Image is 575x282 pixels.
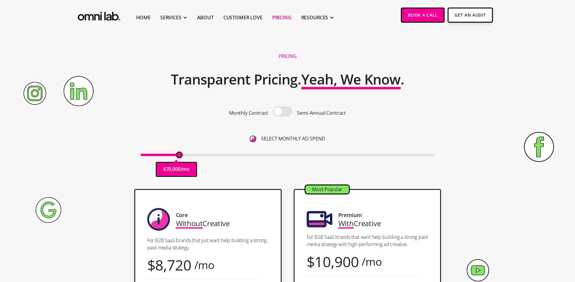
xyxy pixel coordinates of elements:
[180,165,190,173] p: /mo
[76,8,122,22] img: Omni Lab: B2B SaaS Demand Generation Agency
[160,14,181,21] div: SERVICES
[171,67,404,91] h2: Transparent Pricing. .
[401,8,445,23] a: Book a Call
[176,211,188,219] div: Core
[223,14,263,21] a: Customer Love
[176,218,203,228] span: Without
[76,8,122,22] a: home
[305,185,349,194] div: Most Popular
[163,165,166,173] p: $
[166,165,180,173] p: 70,000
[448,8,493,23] a: Get An Audit
[194,261,215,269] div: /mo
[301,70,401,88] span: Yeah, We Know
[307,233,428,248] p: For B2B SaaS brands that want help building a strong paid media strategy with high-performing ad ...
[147,261,155,269] div: $
[307,258,315,266] div: $
[466,212,575,282] iframe: Chat Widget
[338,211,362,219] div: Premium
[250,136,256,142] img: 6410812402e99d19b372aa32_omni-nav-info.svg
[176,219,230,227] div: Creative
[136,14,151,21] a: Home
[272,14,292,21] a: Pricing
[229,109,268,117] p: Monthly Contract
[261,135,325,143] p: SELECT MONTHLY AD SPEND
[155,261,191,269] div: 8,720
[147,237,269,251] p: For B2B SaaS brands that just want help building a strong paid media strategy.
[301,14,328,21] div: RESOURCES
[338,218,354,228] span: With
[279,53,297,59] h1: Pricing
[315,258,359,266] div: 10,900
[297,109,346,117] p: Semi-Annual Contract
[197,14,214,21] a: About
[362,258,382,266] div: /mo
[338,219,381,227] div: Creative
